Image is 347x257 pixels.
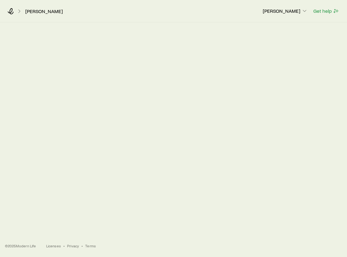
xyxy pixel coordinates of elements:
[263,8,308,14] p: [PERSON_NAME]
[262,7,308,15] button: [PERSON_NAME]
[85,243,96,248] a: Terms
[81,243,83,248] span: •
[5,243,36,248] p: © 2025 Modern Life
[67,243,79,248] a: Privacy
[46,243,61,248] a: Licenses
[25,8,63,14] a: [PERSON_NAME]
[313,7,340,15] button: Get help
[63,243,65,248] span: •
